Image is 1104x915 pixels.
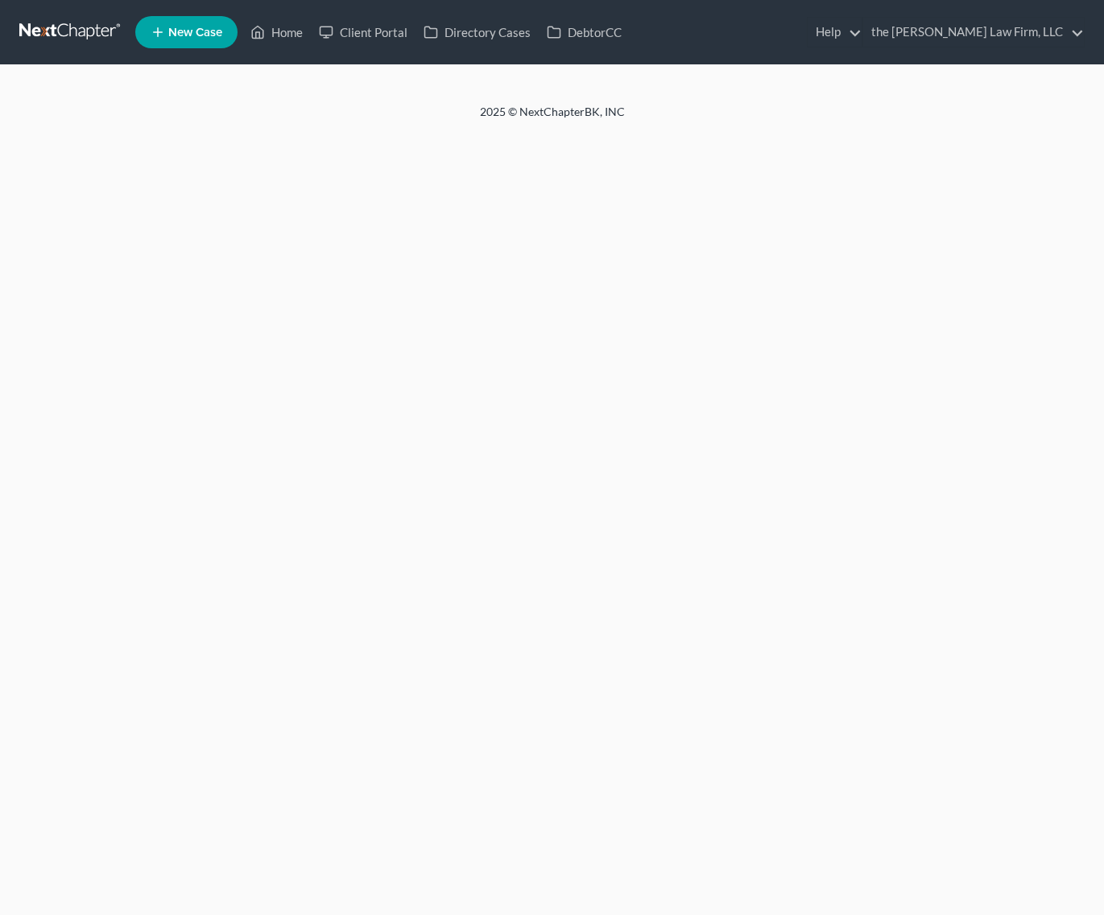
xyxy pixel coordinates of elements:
a: the [PERSON_NAME] Law Firm, LLC [863,18,1084,47]
a: Home [242,18,311,47]
a: Help [808,18,862,47]
new-legal-case-button: New Case [135,16,238,48]
a: DebtorCC [539,18,630,47]
a: Directory Cases [416,18,539,47]
div: 2025 © NextChapterBK, INC [93,104,1011,133]
a: Client Portal [311,18,416,47]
